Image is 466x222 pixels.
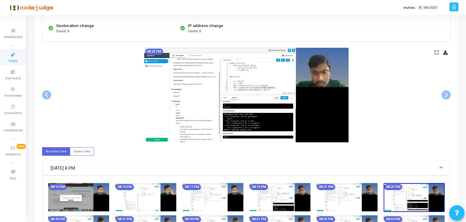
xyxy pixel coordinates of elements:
span: Count: 0 [56,29,69,34]
mat-expansion-panel-header: [DATE] 8 PM [43,161,450,176]
div: Geolocation change [56,23,94,29]
span: Count: 0 [188,29,201,34]
label: Accordion View [42,147,70,155]
img: screenshot-1759329930337.jpeg [115,183,176,211]
img: logo [8,2,53,14]
img: screenshot-1759330410433.jpeg [384,183,445,212]
img: screenshot-1759330050439.jpeg [182,183,243,211]
span: Interviews [5,93,22,99]
span: Dashboard [4,35,22,40]
mat-panel-title: [DATE] 8 PM [51,165,435,172]
span: Analytics [5,152,21,157]
label: Gallery View [70,147,94,155]
div: IP address change [188,23,223,29]
img: screenshot-1759330410433.jpeg [144,48,349,142]
span: Questions [4,111,22,116]
mat-chip: 08:21 PM [317,184,335,190]
span: Tests [8,59,18,64]
mat-chip: 08:23 PM [145,49,163,55]
span: 186/687 [424,5,438,10]
mat-chip: 08:19 PM [250,184,268,190]
span: FAQ [10,176,16,181]
img: screenshot-1759330290432.jpeg [317,183,378,211]
mat-chip: 08:15 PM [116,184,134,190]
span: New [16,144,26,149]
img: screenshot-1759330170430.jpeg [249,183,310,211]
mat-chip: 08:23 PM [384,184,402,190]
img: screenshot-1759329810416.jpeg [48,183,109,211]
mat-chip: 08:13 PM [49,184,67,190]
mat-chip: 08:17 PM [183,184,201,190]
label: Invites: [403,5,416,10]
span: Contests [5,76,21,81]
span: Candidates [3,128,23,133]
span: T [418,5,422,10]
